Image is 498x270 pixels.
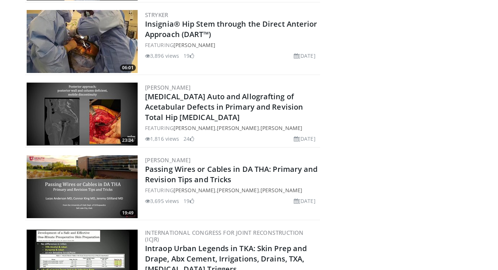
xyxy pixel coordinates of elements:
li: [DATE] [294,197,316,205]
a: [PERSON_NAME] [217,124,259,131]
a: 23:34 [27,83,138,146]
li: 19 [184,197,194,205]
span: 19:49 [120,210,136,216]
li: 1,816 views [145,135,179,143]
li: 3,695 views [145,197,179,205]
a: [PERSON_NAME] [174,124,215,131]
li: [DATE] [294,135,316,143]
a: [PERSON_NAME] [145,156,191,164]
li: 24 [184,135,194,143]
a: [PERSON_NAME] [174,187,215,194]
li: 19 [184,52,194,60]
a: International Congress for Joint Reconstruction (ICJR) [145,229,304,243]
li: [DATE] [294,52,316,60]
span: 23:34 [120,137,136,144]
a: Passing Wires or Cables in DA THA: Primary and Revision Tips and Tricks [145,164,318,184]
img: c8db6461-ea54-4f30-bb95-c76016c8be7f.300x170_q85_crop-smart_upscale.jpg [27,10,138,73]
a: [PERSON_NAME] [145,84,191,91]
a: 19:49 [27,155,138,218]
a: [PERSON_NAME] [174,41,215,49]
a: Insignia® Hip Stem through the Direct Anterior Approach (DART™) [145,19,317,39]
a: 06:01 [27,10,138,73]
li: 3,896 views [145,52,179,60]
a: [PERSON_NAME] [260,124,302,131]
a: [PERSON_NAME] [217,187,259,194]
a: [PERSON_NAME] [260,187,302,194]
img: fb9881c3-f5c3-4383-8534-a7910cb75aee.300x170_q85_crop-smart_upscale.jpg [27,83,138,146]
span: 06:01 [120,64,136,71]
a: Stryker [145,11,168,19]
a: [MEDICAL_DATA] Auto and Allografting of Acetabular Defects in Primary and Revision Total Hip [MED... [145,91,303,122]
div: FEATURING , , [145,124,319,132]
img: ca98b7cf-7d1a-4ad5-b6ba-eb2317efc5fc.300x170_q85_crop-smart_upscale.jpg [27,155,138,218]
div: FEATURING , , [145,186,319,194]
div: FEATURING [145,41,319,49]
